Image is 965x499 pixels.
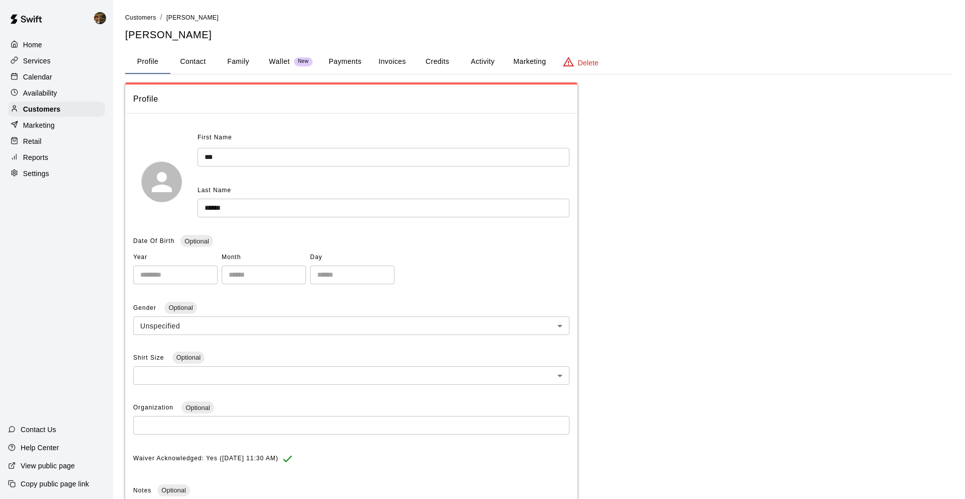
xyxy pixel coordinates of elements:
[23,120,55,130] p: Marketing
[180,237,213,245] span: Optional
[92,8,113,28] div: Francisco Gracesqui
[160,12,162,23] li: /
[8,102,105,117] a: Customers
[8,118,105,133] a: Marketing
[198,130,232,146] span: First Name
[8,86,105,101] a: Availability
[125,50,953,74] div: basic tabs example
[133,451,278,467] span: Waiver Acknowledged: Yes ([DATE] 11:30 AM)
[8,69,105,85] a: Calendar
[133,237,174,244] span: Date Of Birth
[8,37,105,52] a: Home
[310,249,395,266] span: Day
[8,166,105,181] a: Settings
[133,487,151,494] span: Notes
[23,56,51,66] p: Services
[415,50,460,74] button: Credits
[23,88,57,98] p: Availability
[8,134,105,149] a: Retail
[94,12,106,24] img: Francisco Gracesqui
[157,486,189,494] span: Optional
[133,304,158,311] span: Gender
[125,14,156,21] span: Customers
[369,50,415,74] button: Invoices
[8,53,105,68] a: Services
[170,50,216,74] button: Contact
[23,40,42,50] p: Home
[164,304,197,311] span: Optional
[133,93,569,106] span: Profile
[460,50,505,74] button: Activity
[8,150,105,165] a: Reports
[21,461,75,471] p: View public page
[321,50,369,74] button: Payments
[21,479,89,489] p: Copy public page link
[505,50,554,74] button: Marketing
[125,28,953,42] h5: [PERSON_NAME]
[133,316,569,335] div: Unspecified
[216,50,261,74] button: Family
[198,187,231,194] span: Last Name
[133,404,175,411] span: Organization
[222,249,306,266] span: Month
[181,404,214,411] span: Optional
[23,152,48,162] p: Reports
[133,354,166,361] span: Shirt Size
[125,50,170,74] button: Profile
[125,12,953,23] nav: breadcrumb
[166,14,219,21] span: [PERSON_NAME]
[21,443,59,453] p: Help Center
[23,72,52,82] p: Calendar
[125,13,156,21] a: Customers
[23,136,42,146] p: Retail
[172,354,205,361] span: Optional
[294,58,313,65] span: New
[133,249,218,266] span: Year
[578,58,599,68] p: Delete
[269,56,290,67] p: Wallet
[23,169,49,179] p: Settings
[23,104,60,114] p: Customers
[21,425,56,435] p: Contact Us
